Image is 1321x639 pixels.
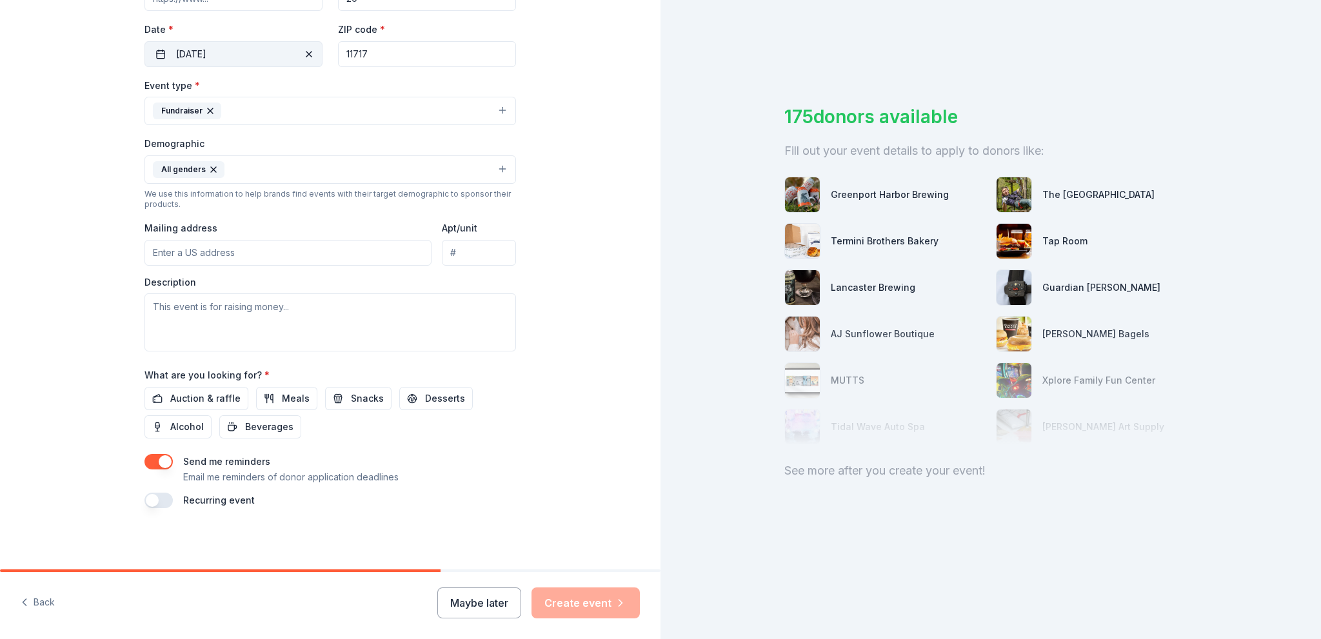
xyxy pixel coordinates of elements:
[144,415,212,438] button: Alcohol
[325,387,392,410] button: Snacks
[170,391,241,406] span: Auction & raffle
[785,224,820,259] img: photo for Termini Brothers Bakery
[144,23,323,36] label: Date
[442,222,477,235] label: Apt/unit
[144,222,217,235] label: Mailing address
[245,419,293,435] span: Beverages
[153,103,221,119] div: Fundraiser
[21,589,55,616] button: Back
[144,369,270,382] label: What are you looking for?
[144,276,196,289] label: Description
[338,41,516,67] input: 12345 (U.S. only)
[256,387,317,410] button: Meals
[831,280,915,295] div: Lancaster Brewing
[1042,233,1088,249] div: Tap Room
[144,137,204,150] label: Demographic
[183,456,270,467] label: Send me reminders
[144,97,516,125] button: Fundraiser
[144,240,432,266] input: Enter a US address
[997,224,1031,259] img: photo for Tap Room
[831,187,949,202] div: Greenport Harbor Brewing
[784,103,1197,130] div: 175 donors available
[144,189,516,210] div: We use this information to help brands find events with their target demographic to sponsor their...
[144,387,248,410] button: Auction & raffle
[442,240,516,266] input: #
[785,270,820,305] img: photo for Lancaster Brewing
[351,391,384,406] span: Snacks
[997,270,1031,305] img: photo for Guardian Angel Device
[425,391,465,406] span: Desserts
[338,23,385,36] label: ZIP code
[153,161,224,178] div: All genders
[997,177,1031,212] img: photo for The Adventure Park
[437,587,521,618] button: Maybe later
[1042,280,1160,295] div: Guardian [PERSON_NAME]
[784,460,1197,481] div: See more after you create your event!
[1042,187,1155,202] div: The [GEOGRAPHIC_DATA]
[399,387,473,410] button: Desserts
[144,41,323,67] button: [DATE]
[784,141,1197,161] div: Fill out your event details to apply to donors like:
[183,469,399,485] p: Email me reminders of donor application deadlines
[831,233,939,249] div: Termini Brothers Bakery
[144,155,516,184] button: All genders
[785,177,820,212] img: photo for Greenport Harbor Brewing
[144,79,200,92] label: Event type
[183,495,255,506] label: Recurring event
[170,419,204,435] span: Alcohol
[282,391,310,406] span: Meals
[219,415,301,438] button: Beverages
